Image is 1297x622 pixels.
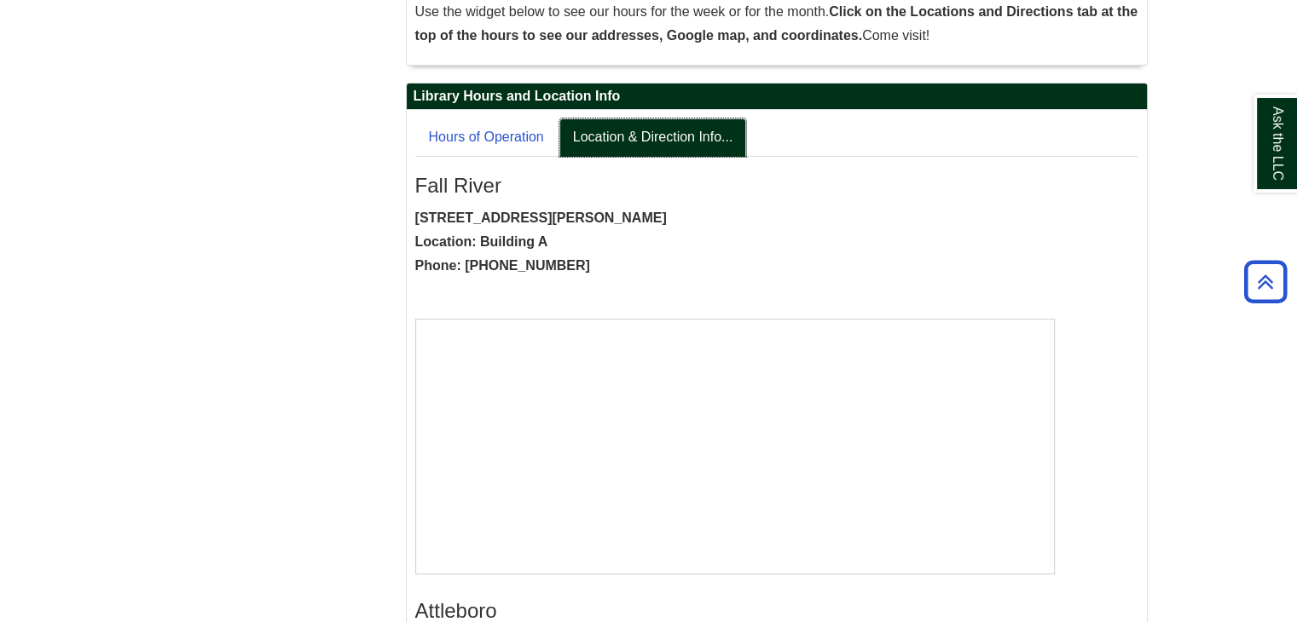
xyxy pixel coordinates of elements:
[415,210,667,273] strong: [STREET_ADDRESS][PERSON_NAME] Location: Building A Phone: [PHONE_NUMBER]
[559,118,747,157] a: Location & Direction Info...
[415,319,1055,574] iframe: Fall River
[407,84,1147,110] h2: Library Hours and Location Info
[415,174,1138,198] h3: Fall River
[1238,270,1293,293] a: Back to Top
[415,4,1138,43] strong: Click on the Locations and Directions tab at the top of the hours to see our addresses, Google ma...
[415,4,1138,43] span: Use the widget below to see our hours for the week or for the month. Come visit!
[415,118,558,157] a: Hours of Operation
